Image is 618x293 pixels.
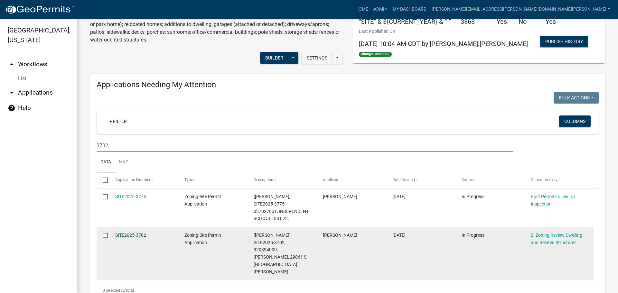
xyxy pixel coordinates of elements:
span: Description [254,178,273,182]
span: Status [462,178,473,182]
h5: "SITE” & ${CURRENT_YEAR} & “-” [359,18,451,25]
a: + Filter [104,115,132,127]
a: [PERSON_NAME][EMAIL_ADDRESS][PERSON_NAME][DOMAIN_NAME][PERSON_NAME] [429,3,613,15]
a: SITE2025-3775 [115,194,146,199]
i: help [8,104,15,112]
span: [Tyler Lindsay], SITE2025-3775, 037027001, INDEPENDENT SCHOOL DIST 23, [254,194,309,221]
datatable-header-cell: Select [97,172,109,188]
span: Zoning-Site Permit Application [184,194,221,206]
a: Map [115,152,132,173]
a: Home [353,3,371,15]
wm-modal-confirm: Workflow Publish History [540,40,588,45]
h5: Yes [497,18,509,25]
h4: Applications Needing My Attention [97,80,599,89]
button: Settings [302,52,332,64]
datatable-header-cell: Type [178,172,248,188]
span: Application Number [115,178,150,182]
a: Admin [371,3,390,15]
span: Applicant [323,178,340,182]
button: Columns [559,115,591,127]
button: Builder [260,52,288,64]
h5: Yes [546,18,562,25]
p: Last Published On [359,28,528,35]
a: Post Permit Follow Up Inspection [531,194,575,206]
button: Bulk Actions [554,92,599,104]
span: 0 selected / [103,288,123,293]
datatable-header-cell: Application Number [109,172,178,188]
span: In Progress [462,194,484,199]
a: My Dashboard [390,3,429,15]
span: Type [184,178,193,182]
button: Publish History [540,36,588,47]
i: arrow_drop_down [8,89,15,96]
input: Search for applications [97,139,513,152]
span: Changes available [359,52,392,57]
datatable-header-cell: Description [248,172,317,188]
datatable-header-cell: Applicant [317,172,386,188]
span: Current Activity [531,178,557,182]
h5: No [519,18,536,25]
p: Application for any structural addition or change to property. This includes: homes (stick built,... [90,13,343,44]
a: Data [97,152,115,173]
datatable-header-cell: Status [455,172,525,188]
i: arrow_drop_up [8,60,15,68]
span: 08/01/2025 [392,194,406,199]
a: SITE2025-3702 [115,233,146,238]
datatable-header-cell: Current Activity [525,172,594,188]
span: Zoning-Site Permit Application [184,233,221,245]
a: 2. Zoning Review Dwelling and Related Structures [531,233,582,245]
span: Collin Rehbein [323,194,357,199]
span: Date Created [392,178,415,182]
span: 06/19/2025 [392,233,406,238]
span: [DATE] 10:04 AM CDT by [PERSON_NAME].[PERSON_NAME] [359,40,528,48]
span: Patrick Pfaff [323,233,357,238]
span: In Progress [462,233,484,238]
span: [Wayne Leitheiser], SITE2025-3702, 320394000, PATRICK PFAFF, 29861 S SUGAR BUSH RD [254,233,306,274]
datatable-header-cell: Date Created [386,172,455,188]
h5: 3868 [461,18,487,25]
